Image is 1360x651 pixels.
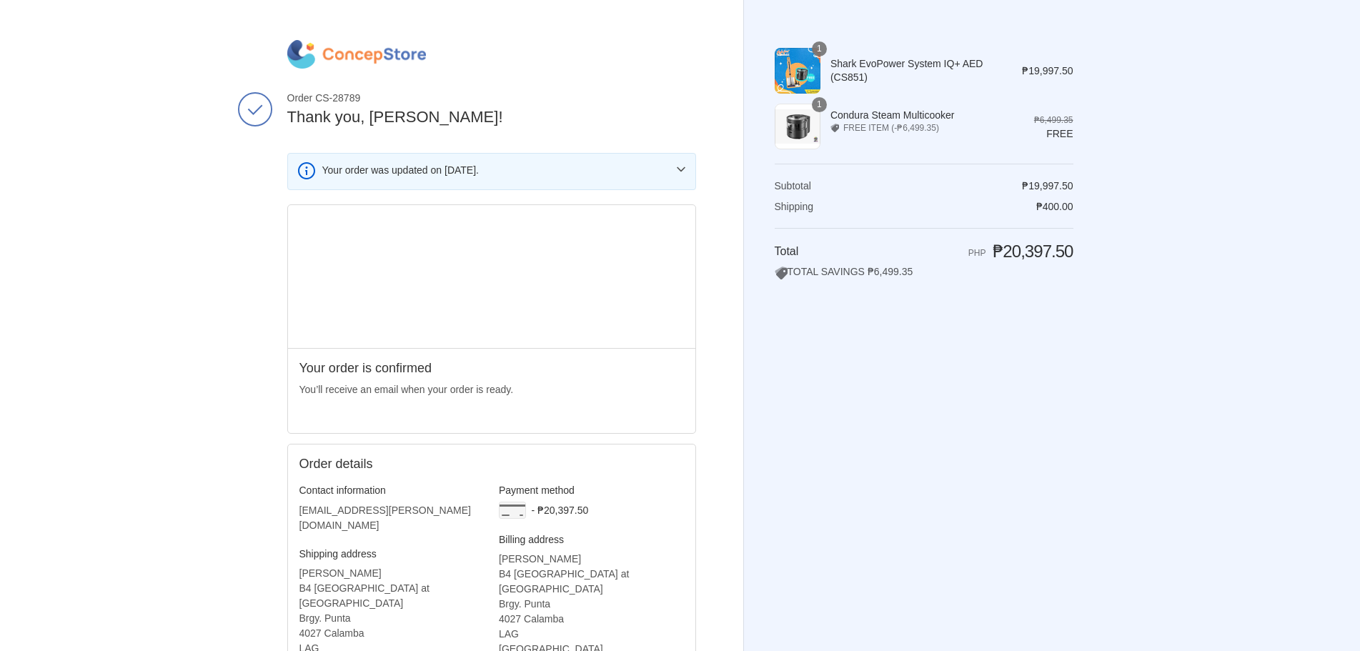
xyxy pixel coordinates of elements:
span: FREE ITEM (-₱6,499.35) [843,121,939,134]
th: Subtotal [775,179,935,192]
h3: Contact information [299,484,485,497]
h2: Order details [299,456,492,472]
span: 1 [812,41,827,56]
span: ₱19,997.50 [1022,180,1073,192]
p: You’ll receive an email when your order is ready. [299,382,684,397]
span: Shark EvoPower System IQ+ AED (CS851) [830,57,1002,83]
img: Shark EvoPower System IQ+ AED (CS851) [775,48,820,94]
span: Condura Steam Multicooker [830,109,1002,121]
h2: Thank you, [PERSON_NAME]! [287,107,696,128]
span: - ₱20,397.50 [531,505,588,516]
span: 1 [812,97,827,112]
span: Order CS-28789 [287,91,696,104]
h3: Shipping address [299,547,485,560]
bdo: [EMAIL_ADDRESS][PERSON_NAME][DOMAIN_NAME] [299,505,471,531]
span: PHP [968,248,986,258]
h3: Billing address [499,533,684,546]
div: Google map displaying pin point of shipping address: Calamba, Laguna [288,205,695,348]
img: ConcepStore [287,40,426,69]
span: ₱19,997.50 [1022,65,1073,76]
h2: Your order is confirmed [299,360,684,377]
h3: Your order was updated on [DATE]. [322,164,665,177]
button: View more [665,154,697,185]
span: Shipping [775,201,814,212]
span: TOTAL SAVINGS [775,266,865,277]
span: Total [775,245,799,257]
del: ₱6,499.35 [1034,115,1073,125]
h3: Payment method [499,484,684,497]
span: ₱400.00 [1036,201,1073,212]
span: Free [1046,128,1073,139]
span: ₱20,397.50 [993,242,1073,261]
iframe: Google map displaying pin point of shipping address: Calamba, Laguna [288,205,696,348]
span: ₱6,499.35 [868,266,913,277]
